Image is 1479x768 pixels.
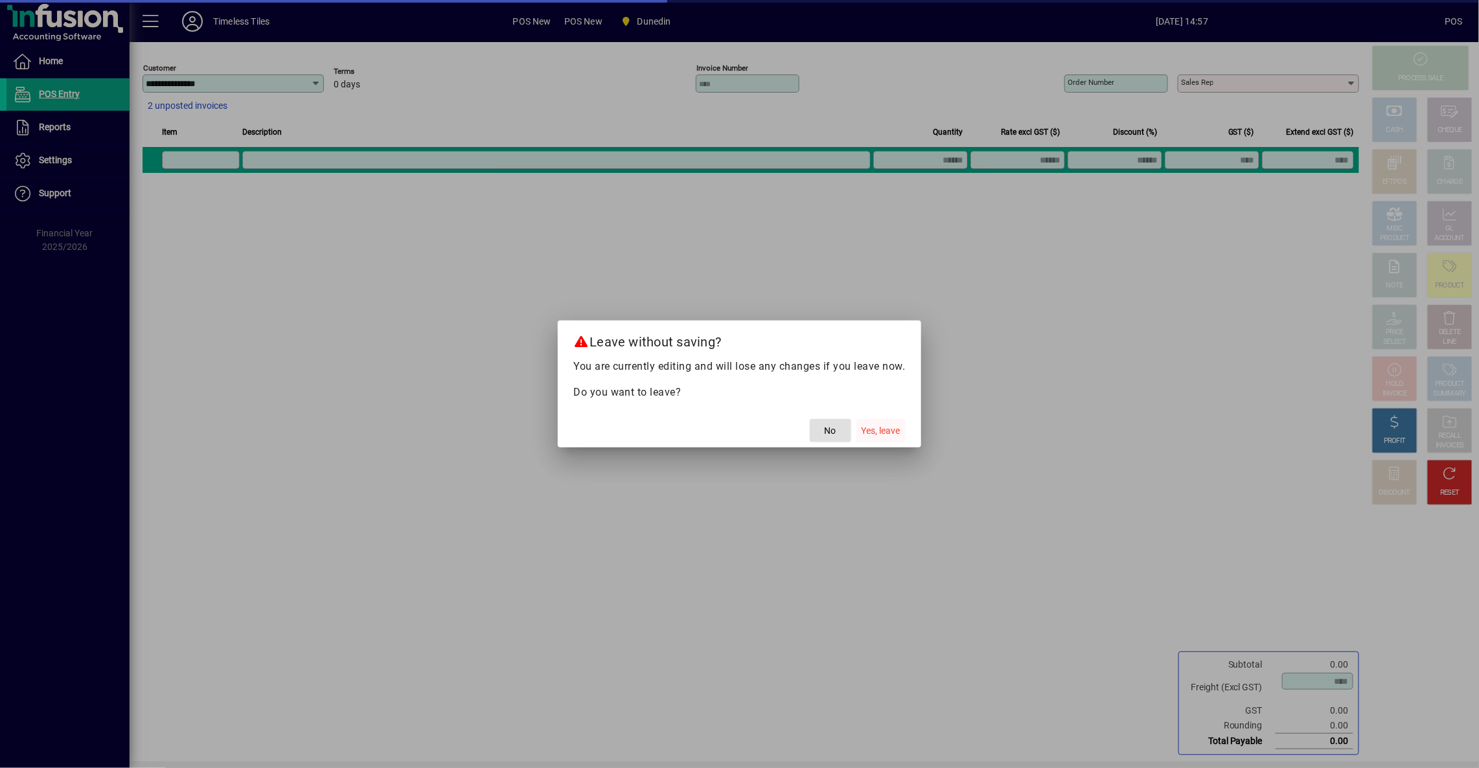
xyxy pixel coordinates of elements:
p: You are currently editing and will lose any changes if you leave now. [573,359,906,374]
span: Yes, leave [862,424,900,438]
button: Yes, leave [856,419,906,442]
h2: Leave without saving? [558,321,921,358]
p: Do you want to leave? [573,385,906,400]
button: No [810,419,851,442]
span: No [825,424,836,438]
